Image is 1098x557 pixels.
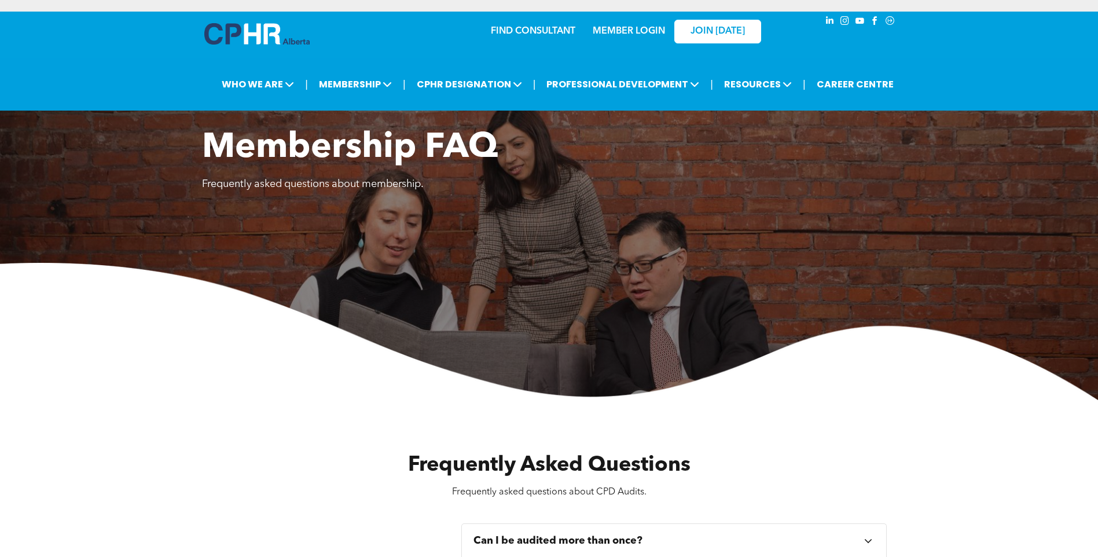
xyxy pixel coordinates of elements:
[854,14,866,30] a: youtube
[691,26,745,37] span: JOIN [DATE]
[710,72,713,96] li: |
[202,179,424,189] span: Frequently asked questions about membership.
[674,20,761,43] a: JOIN [DATE]
[813,74,897,95] a: CAREER CENTRE
[305,72,308,96] li: |
[403,72,406,96] li: |
[408,455,691,476] span: Frequently Asked Questions
[202,131,498,166] span: Membership FAQ
[593,27,665,36] a: MEMBER LOGIN
[803,72,806,96] li: |
[452,488,647,497] span: Frequently asked questions about CPD Audits.
[543,74,703,95] span: PROFESSIONAL DEVELOPMENT
[839,14,851,30] a: instagram
[884,14,897,30] a: Social network
[473,534,642,547] h3: Can I be audited more than once?
[413,74,526,95] span: CPHR DESIGNATION
[824,14,836,30] a: linkedin
[218,74,298,95] span: WHO WE ARE
[204,23,310,45] img: A blue and white logo for cp alberta
[315,74,395,95] span: MEMBERSHIP
[491,27,575,36] a: FIND CONSULTANT
[533,72,536,96] li: |
[869,14,882,30] a: facebook
[721,74,795,95] span: RESOURCES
